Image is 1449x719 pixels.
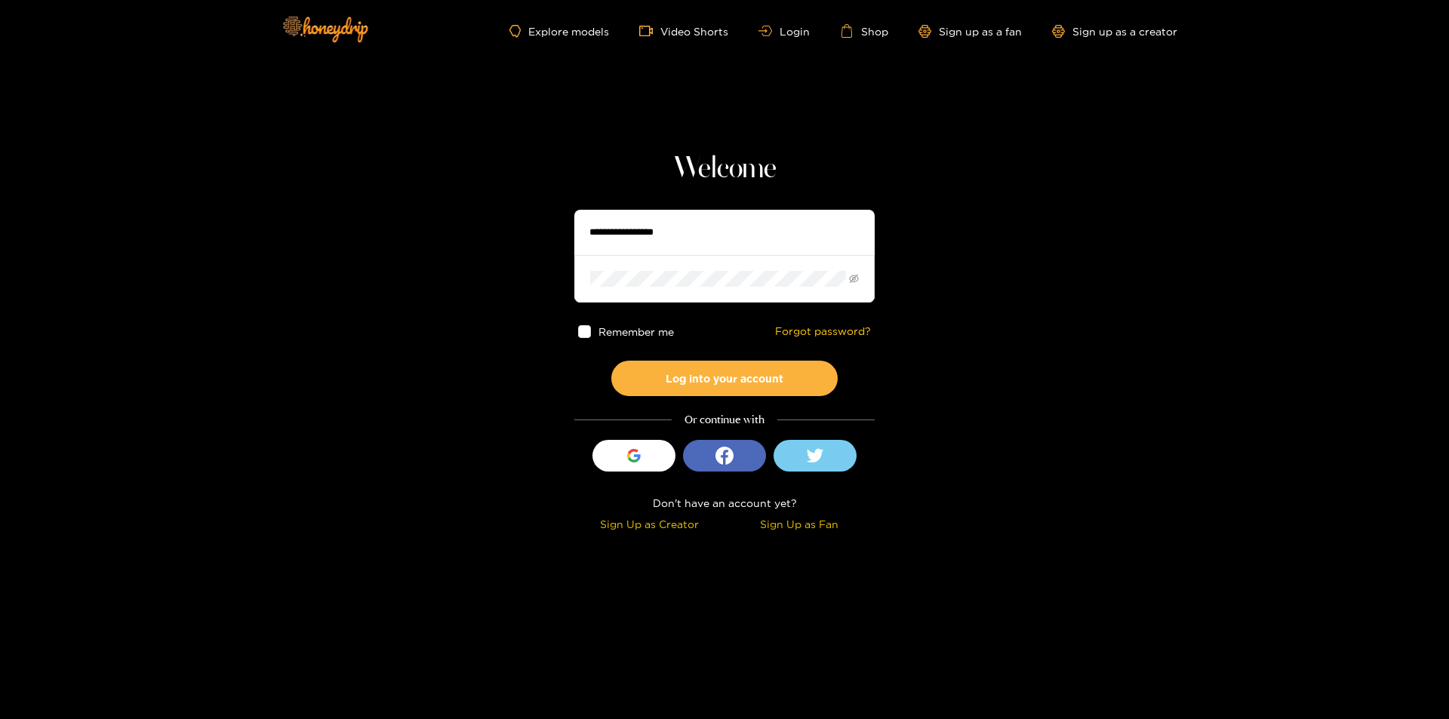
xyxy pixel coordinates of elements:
button: Log into your account [611,361,838,396]
a: Sign up as a creator [1052,25,1177,38]
a: Shop [840,24,888,38]
div: Sign Up as Fan [728,515,871,533]
a: Video Shorts [639,24,728,38]
a: Sign up as a fan [918,25,1022,38]
div: Don't have an account yet? [574,494,875,512]
a: Explore models [509,25,609,38]
span: video-camera [639,24,660,38]
div: Sign Up as Creator [578,515,721,533]
a: Forgot password? [775,325,871,338]
span: Remember me [598,326,674,337]
span: eye-invisible [849,274,859,284]
div: Or continue with [574,411,875,429]
a: Login [758,26,810,37]
h1: Welcome [574,151,875,187]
